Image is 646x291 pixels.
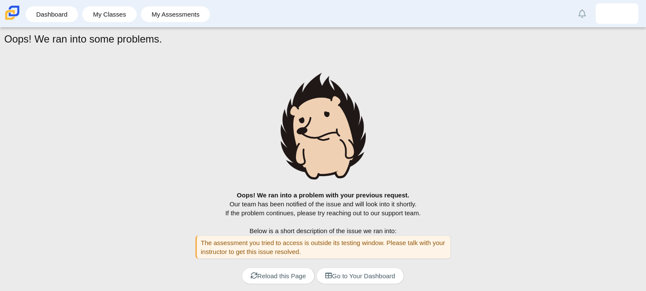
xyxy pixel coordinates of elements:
a: Alerts [573,4,591,23]
img: hedgehog-sad-large.png [281,73,366,180]
b: Oops! We ran into a problem with your previous request. [237,191,409,199]
img: alexia.cortina-tam.uj9mC4 [610,7,624,20]
a: Carmen School of Science & Technology [3,16,21,23]
a: My Classes [86,6,132,22]
a: My Assessments [145,6,206,22]
div: The assessment you tried to access is outside its testing window. Please talk with your instructo... [195,235,451,259]
a: Dashboard [30,6,74,22]
img: Carmen School of Science & Technology [3,4,21,22]
h1: Oops! We ran into some problems. [4,32,162,46]
a: alexia.cortina-tam.uj9mC4 [596,3,638,24]
a: Reload this Page [242,268,315,284]
a: Go to Your Dashboard [316,268,404,284]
